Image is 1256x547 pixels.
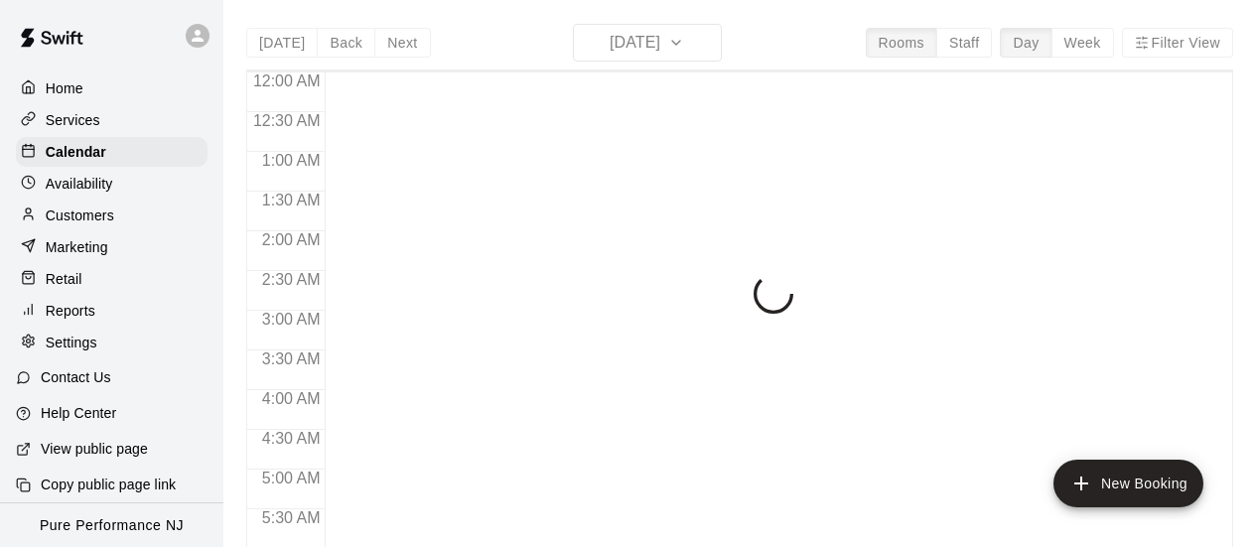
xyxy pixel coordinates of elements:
[257,509,326,526] span: 5:30 AM
[41,439,148,459] p: View public page
[257,350,326,367] span: 3:30 AM
[16,232,208,262] a: Marketing
[16,169,208,199] a: Availability
[257,152,326,169] span: 1:00 AM
[16,105,208,135] a: Services
[46,301,95,321] p: Reports
[16,328,208,357] a: Settings
[16,73,208,103] a: Home
[257,271,326,288] span: 2:30 AM
[257,470,326,486] span: 5:00 AM
[257,390,326,407] span: 4:00 AM
[257,231,326,248] span: 2:00 AM
[257,430,326,447] span: 4:30 AM
[46,269,82,289] p: Retail
[257,192,326,208] span: 1:30 AM
[46,237,108,257] p: Marketing
[16,137,208,167] a: Calendar
[1053,460,1203,507] button: add
[41,403,116,423] p: Help Center
[40,515,184,536] p: Pure Performance NJ
[16,201,208,230] a: Customers
[46,142,106,162] p: Calendar
[16,264,208,294] a: Retail
[41,367,111,387] p: Contact Us
[248,112,326,129] span: 12:30 AM
[41,475,176,494] p: Copy public page link
[16,296,208,326] a: Reports
[46,78,83,98] p: Home
[46,110,100,130] p: Services
[46,333,97,352] p: Settings
[248,72,326,89] span: 12:00 AM
[46,205,114,225] p: Customers
[46,174,113,194] p: Availability
[257,311,326,328] span: 3:00 AM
